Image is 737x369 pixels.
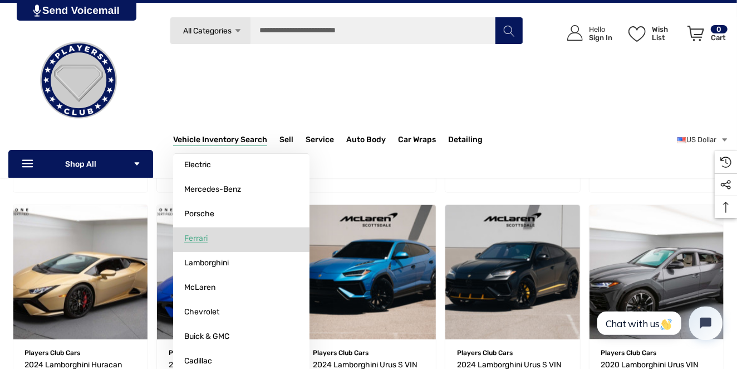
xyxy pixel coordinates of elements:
[711,25,728,33] p: 0
[184,332,229,342] span: Buick & GMC
[445,205,580,340] img: For Sale: 2024 Lamborghini Urus S VIN ZPBUB3ZL0RLA32820
[184,258,229,268] span: Lamborghini
[589,33,612,42] p: Sign In
[585,297,732,349] iframe: Tidio Chat
[448,129,495,151] a: Detailing
[346,129,398,151] a: Auto Body
[13,205,148,340] a: 2024 Lamborghini Huracan Tecnica VIN ZHWUB6ZF9RLA29038,$328,708.00
[184,234,208,244] span: Ferrari
[623,14,682,52] a: Wish List Wish List
[448,135,483,147] span: Detailing
[554,14,618,52] a: Sign in
[157,205,292,340] img: For Sale: 2023 Lamborghini Huracan Tecnica VIN ZHWUB6ZF8PLA22577
[715,202,737,213] svg: Top
[234,27,242,35] svg: Icon Arrow Down
[301,205,436,340] img: For Sale: 2024 Lamborghini Urus S VIN ZPBUB3ZL8RLA28658
[601,346,713,360] p: Players Club Cars
[184,26,232,36] span: All Categories
[720,179,731,191] svg: Social Media
[170,17,250,45] a: All Categories Icon Arrow Down Icon Arrow Up
[677,129,729,151] a: USD
[157,205,292,340] a: 2023 Lamborghini Huracan Tecnica VIN ZHWUB6ZF8PLA22577,$319,988.00
[184,209,214,219] span: Porsche
[173,135,267,147] a: Vehicle Inventory Search
[682,14,729,57] a: Cart with 0 items
[279,135,293,147] span: Sell
[589,205,724,340] img: For Sale: 2020 Lamborghini Urus VIN ZPBUA1ZL7LLA06469
[628,26,646,42] svg: Wish List
[301,205,436,340] a: 2024 Lamborghini Urus S VIN ZPBUB3ZL8RLA28658,$279,991.00
[567,25,583,41] svg: Icon User Account
[169,346,280,360] p: Players Club Cars
[279,129,306,151] a: Sell
[589,205,724,340] a: 2020 Lamborghini Urus VIN ZPBUA1ZL7LLA06469,$199,998.00
[313,346,424,360] p: Players Club Cars
[652,25,681,42] p: Wish List
[457,346,568,360] p: Players Club Cars
[133,160,141,168] svg: Icon Arrow Down
[346,135,386,147] span: Auto Body
[711,33,728,42] p: Cart
[184,184,241,195] span: Mercedes-Benz
[445,205,580,340] a: 2024 Lamborghini Urus S VIN ZPBUB3ZL0RLA32820,$279,991.00
[495,17,523,45] button: Search
[13,205,148,340] img: For Sale: 2024 Lamborghini Huracan Tecnica VIN ZHWUB6ZF9RLA29038
[184,283,215,293] span: McLaren
[21,158,37,171] svg: Icon Line
[25,346,136,360] p: Players Club Cars
[398,129,448,151] a: Car Wraps
[589,25,612,33] p: Hello
[184,307,219,317] span: Chevrolet
[306,135,334,147] span: Service
[184,356,212,366] span: Cadillac
[398,135,436,147] span: Car Wraps
[23,25,134,136] img: Players Club | Cars For Sale
[306,129,346,151] a: Service
[184,160,211,170] span: Electric
[687,26,704,41] svg: Review Your Cart
[8,150,153,178] p: Shop All
[720,157,731,168] svg: Recently Viewed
